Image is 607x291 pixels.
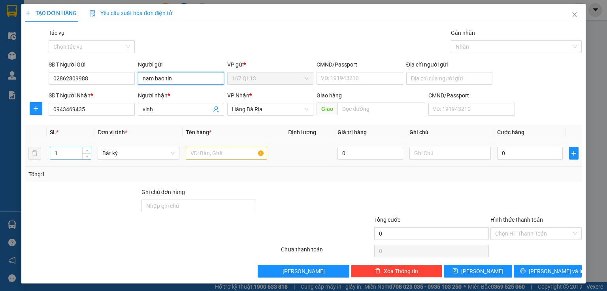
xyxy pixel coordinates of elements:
[461,267,503,276] span: [PERSON_NAME]
[89,10,173,16] span: Yêu cầu xuất hóa đơn điện tử
[102,147,174,159] span: Bất kỳ
[50,129,56,135] span: SL
[68,16,123,26] div: duong
[7,8,19,16] span: Gửi:
[384,267,418,276] span: Xóa Thông tin
[82,147,91,153] span: Increase Value
[30,102,42,115] button: plus
[569,147,579,160] button: plus
[49,60,135,69] div: SĐT Người Gửi
[82,153,91,159] span: Decrease Value
[232,103,309,115] span: Hàng Bà Rịa
[7,56,123,66] div: Tên hàng: hop bk ( : 1 )
[280,245,373,259] div: Chưa thanh toán
[337,129,367,135] span: Giá trị hàng
[28,170,235,179] div: Tổng: 1
[232,72,309,84] span: 167 QL13
[409,147,491,160] input: Ghi Chú
[428,91,515,100] div: CMND/Passport
[317,92,342,99] span: Giao hàng
[514,265,582,278] button: printer[PERSON_NAME] và In
[317,60,403,69] div: CMND/Passport
[337,103,425,115] input: Dọc đường
[520,268,526,274] span: printer
[317,103,337,115] span: Giao
[227,92,249,99] span: VP Nhận
[49,91,135,100] div: SĐT Người Nhận
[351,265,442,278] button: deleteXóa Thông tin
[406,72,492,85] input: Địa chỉ của người gửi
[452,268,458,274] span: save
[7,7,62,16] div: 167 QL13
[564,4,586,26] button: Close
[6,42,13,51] span: R :
[89,10,96,17] img: icon
[375,268,381,274] span: delete
[406,60,492,69] div: Địa chỉ người gửi
[569,150,578,156] span: plus
[25,10,77,16] span: TẠO ĐƠN HÀNG
[283,267,325,276] span: [PERSON_NAME]
[497,129,524,135] span: Cước hàng
[138,91,224,100] div: Người nhận
[28,147,41,160] button: delete
[49,30,64,36] label: Tác vụ
[490,217,543,223] label: Hình thức thanh toán
[6,42,63,51] div: 30.000
[80,55,90,66] span: SL
[288,129,316,135] span: Định lượng
[25,10,31,16] span: plus
[186,147,267,160] input: VD: Bàn, Ghế
[374,217,400,223] span: Tổng cước
[213,106,219,112] span: user-add
[227,60,313,69] div: VP gửi
[30,105,42,112] span: plus
[68,26,123,37] div: 0941315341
[258,265,349,278] button: [PERSON_NAME]
[85,148,89,153] span: up
[186,129,211,135] span: Tên hàng
[7,26,62,37] div: 0989072703
[138,60,224,69] div: Người gửi
[141,189,185,195] label: Ghi chú đơn hàng
[337,147,403,160] input: 0
[444,265,512,278] button: save[PERSON_NAME]
[98,129,127,135] span: Đơn vị tính
[68,8,87,16] span: Nhận:
[571,11,578,18] span: close
[406,125,494,140] th: Ghi chú
[529,267,584,276] span: [PERSON_NAME] và In
[68,7,123,16] div: Bình Giã
[7,16,62,26] div: thanh
[85,154,89,159] span: down
[141,200,256,212] input: Ghi chú đơn hàng
[451,30,475,36] label: Gán nhãn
